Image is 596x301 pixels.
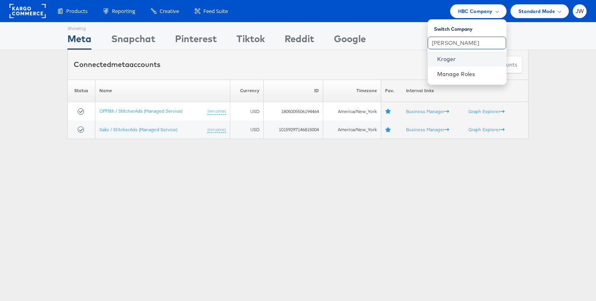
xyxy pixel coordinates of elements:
a: Business Manager [406,126,449,132]
a: Manage Roles [437,71,475,78]
span: meta [111,60,129,69]
th: Currency [230,80,264,102]
a: Graph Explorer [468,108,505,114]
span: HBC Company [458,7,493,15]
span: Standard Mode [518,7,555,15]
div: Showing [67,22,91,32]
div: Pinterest [175,32,217,50]
th: Timezone [323,80,381,102]
td: USD [230,121,264,139]
a: (rename) [207,126,226,133]
div: Google [334,32,366,50]
div: Reddit [285,32,314,50]
td: America/New_York [323,102,381,121]
span: Feed Suite [203,7,228,15]
div: Switch Company [434,22,507,32]
div: Snapchat [111,32,155,50]
a: OFF5th / StitcherAds (Managed Service) [99,108,183,114]
td: USD [230,102,264,121]
td: 1805005506194464 [264,102,323,121]
span: Reporting [112,7,135,15]
th: Status [68,80,95,102]
a: Business Manager [406,108,449,114]
div: Tiktok [237,32,265,50]
div: Meta [67,32,91,50]
td: 10159297146815004 [264,121,323,139]
span: Creative [160,7,179,15]
th: Name [95,80,230,102]
a: Kroger [437,55,500,63]
th: ID [264,80,323,102]
input: Search [428,37,506,49]
a: (rename) [207,108,226,115]
a: Saks / StitcherAds (Managed Service) [99,126,177,132]
a: Graph Explorer [468,126,505,132]
span: Products [66,7,88,15]
div: Connected accounts [74,59,160,70]
span: JW [576,9,584,14]
td: America/New_York [323,121,381,139]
